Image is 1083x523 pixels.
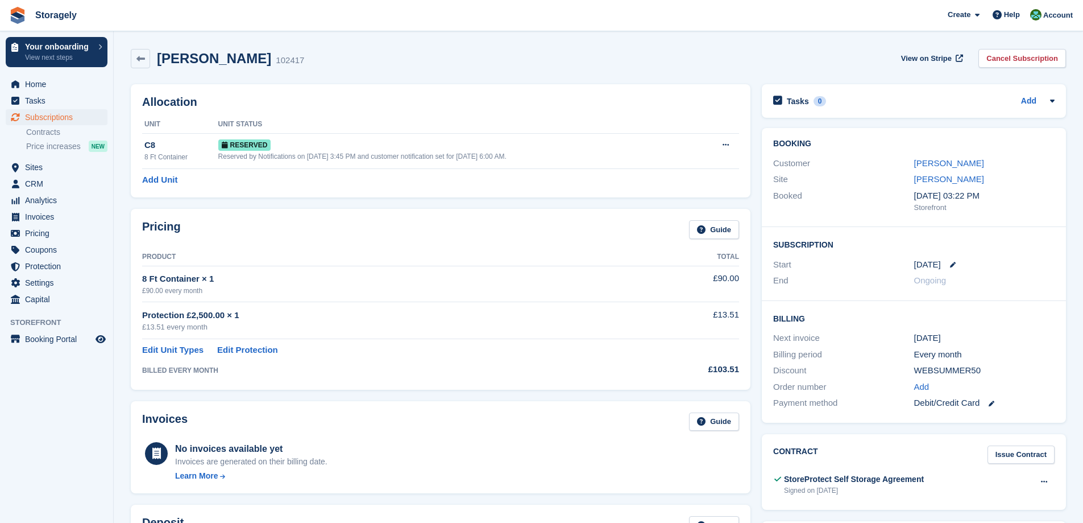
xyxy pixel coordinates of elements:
div: Reserved by Notifications on [DATE] 3:45 PM and customer notification set for [DATE] 6:00 AM. [218,151,699,162]
div: Start [773,258,914,271]
div: StoreProtect Self Storage Agreement [784,473,924,485]
div: Learn More [175,470,218,482]
div: Discount [773,364,914,377]
span: Sites [25,159,93,175]
h2: Tasks [787,96,809,106]
h2: [PERSON_NAME] [157,51,271,66]
a: Cancel Subscription [978,49,1066,68]
div: Protection £2,500.00 × 1 [142,309,629,322]
span: Price increases [26,141,81,152]
a: [PERSON_NAME] [914,158,984,168]
a: [PERSON_NAME] [914,174,984,184]
div: 102417 [276,54,304,67]
div: Storefront [914,202,1055,213]
span: Create [948,9,970,20]
div: NEW [89,141,107,152]
div: [DATE] 03:22 PM [914,190,1055,203]
div: £13.51 every month [142,322,629,333]
div: End [773,274,914,287]
td: £13.51 [629,302,739,339]
span: Subscriptions [25,109,93,125]
a: menu [6,258,107,274]
a: Price increases NEW [26,140,107,153]
h2: Contract [773,446,818,464]
div: BILLED EVERY MONTH [142,365,629,376]
div: Booked [773,190,914,213]
h2: Pricing [142,220,181,239]
div: Site [773,173,914,186]
p: Your onboarding [25,43,93,51]
span: Invoices [25,209,93,225]
img: stora-icon-8386f47178a22dfd0bd8f6a31ec36ba5ce8667c1dd55bd0f319d3a0aa187defe.svg [9,7,26,24]
h2: Billing [773,312,1055,324]
span: Storefront [10,317,113,328]
h2: Booking [773,139,1055,149]
span: CRM [25,176,93,192]
span: Protection [25,258,93,274]
th: Total [629,248,739,266]
a: menu [6,76,107,92]
th: Unit [142,116,218,134]
a: Add [914,381,930,394]
div: No invoices available yet [175,442,327,456]
div: C8 [144,139,218,152]
span: View on Stripe [901,53,952,64]
a: menu [6,109,107,125]
a: Storagely [31,6,81,24]
a: Issue Contract [987,446,1055,464]
p: View next steps [25,52,93,63]
div: £90.00 every month [142,286,629,296]
div: Signed on [DATE] [784,485,924,496]
div: Invoices are generated on their billing date. [175,456,327,468]
a: menu [6,209,107,225]
a: menu [6,242,107,258]
h2: Subscription [773,238,1055,250]
a: menu [6,331,107,347]
span: Analytics [25,192,93,208]
span: Help [1004,9,1020,20]
a: Guide [689,220,739,239]
div: £103.51 [629,363,739,376]
div: 8 Ft Container × 1 [142,273,629,286]
a: Guide [689,413,739,431]
a: Contracts [26,127,107,138]
a: Add [1021,95,1036,108]
td: £90.00 [629,266,739,302]
div: Payment method [773,397,914,410]
a: menu [6,159,107,175]
span: Pricing [25,225,93,241]
span: Ongoing [914,275,947,285]
div: Next invoice [773,332,914,345]
span: Capital [25,291,93,307]
a: Learn More [175,470,327,482]
h2: Allocation [142,96,739,109]
a: Edit Protection [217,344,278,357]
div: Order number [773,381,914,394]
div: Debit/Credit Card [914,397,1055,410]
a: menu [6,291,107,307]
a: menu [6,225,107,241]
a: menu [6,275,107,291]
span: Tasks [25,93,93,109]
span: Coupons [25,242,93,258]
span: Settings [25,275,93,291]
span: Reserved [218,139,271,151]
div: 0 [814,96,827,106]
img: Notifications [1030,9,1041,20]
span: Home [25,76,93,92]
a: View on Stripe [897,49,965,68]
a: Your onboarding View next steps [6,37,107,67]
a: menu [6,176,107,192]
a: Preview store [94,332,107,346]
a: Add Unit [142,174,177,187]
time: 2025-09-08 00:00:00 UTC [914,258,941,271]
th: Unit Status [218,116,699,134]
span: Account [1043,10,1073,21]
div: Customer [773,157,914,170]
a: menu [6,192,107,208]
div: 8 Ft Container [144,152,218,162]
div: WEBSUMMER50 [914,364,1055,377]
span: Booking Portal [25,331,93,347]
div: Billing period [773,348,914,361]
div: Every month [914,348,1055,361]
